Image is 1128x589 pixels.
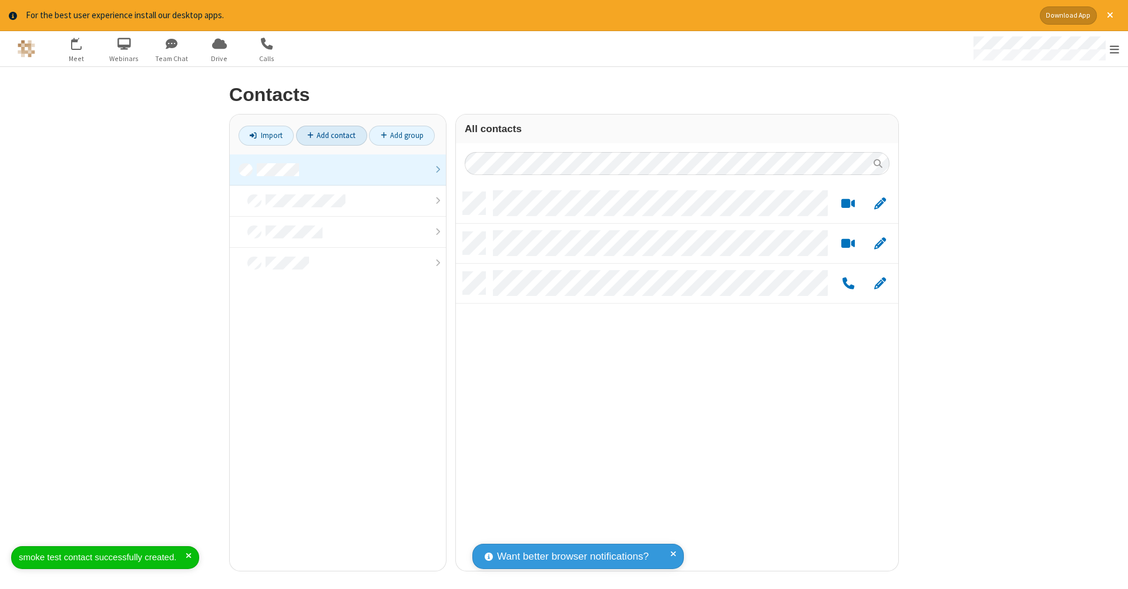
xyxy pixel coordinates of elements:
[296,126,367,146] a: Add contact
[837,196,860,211] button: Start a video meeting
[26,9,1031,22] div: For the best user experience install our desktop apps.
[78,38,88,46] div: 12
[4,31,48,66] button: Logo
[245,53,289,64] span: Calls
[868,236,891,251] button: Edit
[102,53,146,64] span: Webinars
[229,85,899,105] h2: Contacts
[18,40,35,58] img: QA Selenium DO NOT DELETE OR CHANGE
[19,551,186,564] div: smoke test contact successfully created.
[239,126,294,146] a: Import
[837,236,860,251] button: Start a video meeting
[55,53,99,64] span: Meet
[456,184,898,572] div: grid
[197,53,241,64] span: Drive
[1040,6,1097,25] button: Download App
[465,123,889,134] h3: All contacts
[837,276,860,291] button: Call by phone
[1101,6,1119,25] button: Close alert
[868,276,891,291] button: Edit
[962,31,1128,66] div: Open menu
[497,549,649,564] span: Want better browser notifications?
[868,196,891,211] button: Edit
[369,126,435,146] a: Add group
[150,53,194,64] span: Team Chat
